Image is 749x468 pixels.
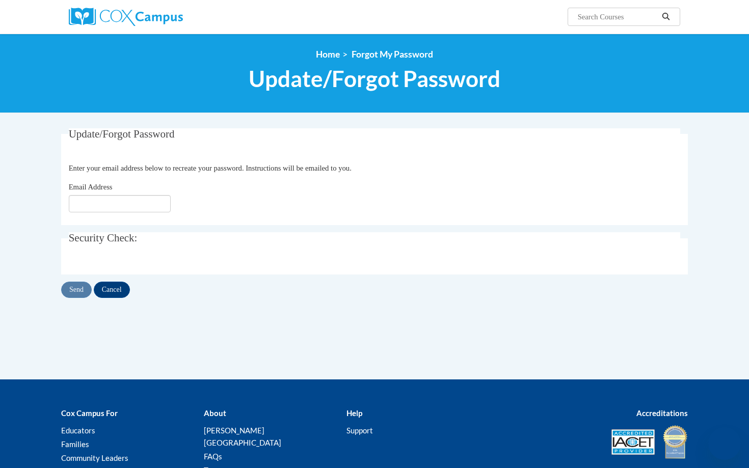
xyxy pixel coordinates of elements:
span: Update/Forgot Password [69,128,175,140]
a: Cox Campus [69,8,262,26]
a: Home [316,49,340,60]
span: Forgot My Password [352,49,433,60]
span: Security Check: [69,232,138,244]
input: Search Courses [577,11,658,23]
img: IDA® Accredited [662,424,688,460]
a: FAQs [204,452,222,461]
span: Email Address [69,183,113,191]
b: Help [346,408,362,418]
input: Cancel [94,282,130,298]
a: Educators [61,426,95,435]
a: Community Leaders [61,453,128,462]
a: Families [61,439,89,449]
a: Support [346,426,373,435]
iframe: Button to launch messaging window [708,427,741,460]
img: Cox Campus [69,8,183,26]
a: [PERSON_NAME][GEOGRAPHIC_DATA] [204,426,281,447]
b: Cox Campus For [61,408,118,418]
button: Search [658,11,674,23]
img: Accredited IACET® Provider [611,429,655,455]
span: Enter your email address below to recreate your password. Instructions will be emailed to you. [69,164,352,172]
span: Update/Forgot Password [249,65,500,92]
b: About [204,408,226,418]
input: Email [69,195,171,212]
